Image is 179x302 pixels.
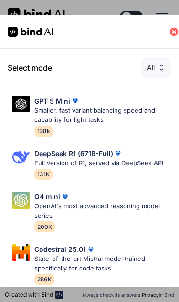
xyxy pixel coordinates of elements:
[60,192,70,202] img: premium
[34,192,60,202] p: O4 mini
[34,202,171,220] p: OpenAI's most advanced reasoning model series
[8,27,53,37] img: Bind AI
[8,53,54,83] p: Select model
[70,96,80,106] img: premium
[34,149,113,159] p: DeepSeek R1 (671B-Full)
[12,192,30,209] img: Pick Models
[34,274,54,285] span: 256K
[34,254,171,273] p: State-of-the-art Mistral model trained specifically for code tasks
[34,106,171,125] p: Smaller, fast variant balancing speed and capability for light tasks
[12,96,30,113] img: Pick Models
[34,221,55,232] span: 200K
[34,244,86,254] p: Codestral 25.01
[113,149,123,158] img: premium
[34,96,70,106] p: GPT 5 Mini
[158,64,166,72] img: Pick Models
[34,169,53,180] span: 131K
[12,244,30,261] img: Pick Models
[34,159,163,168] p: Full version of R1, served via DeepSeek API
[141,57,171,78] div: All
[12,149,30,166] img: Pick Models
[34,126,53,137] span: 128k
[86,245,95,254] img: premium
